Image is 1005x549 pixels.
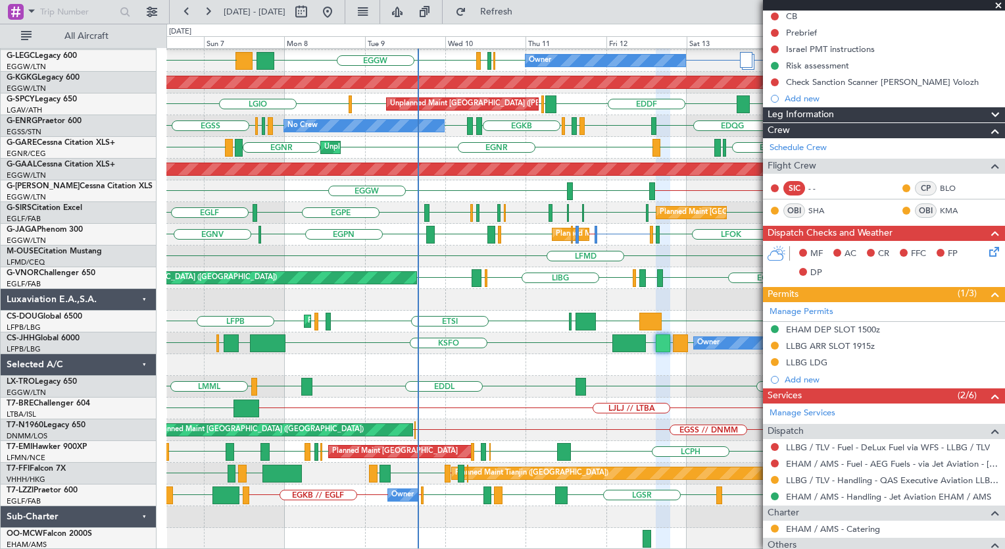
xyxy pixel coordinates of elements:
span: T7-BRE [7,400,34,407]
span: LX-TRO [7,378,35,386]
span: MF [810,248,823,261]
span: T7-N1960 [7,421,43,429]
a: LFPB/LBG [7,323,41,332]
span: G-SIRS [7,204,32,212]
div: Wed 10 [445,36,526,48]
a: EGGW/LTN [7,236,46,246]
span: G-JAGA [7,226,37,234]
div: Risk assessment [786,60,849,71]
div: Prebrief [786,27,817,38]
div: Unplanned Maint [GEOGRAPHIC_DATA] ([PERSON_NAME] Intl) [390,94,603,114]
span: CR [878,248,889,261]
a: T7-EMIHawker 900XP [7,443,87,451]
span: Services [768,388,802,404]
span: G-GAAL [7,161,37,169]
div: Owner [391,485,414,505]
div: Unplanned Maint [GEOGRAPHIC_DATA] ([GEOGRAPHIC_DATA]) [147,420,364,440]
div: SIC [783,181,805,196]
span: Leg Information [768,107,834,122]
div: OBI [783,203,805,218]
span: FP [948,248,958,261]
a: DNMM/LOS [7,431,47,441]
span: Refresh [469,7,524,16]
div: - - [808,182,838,194]
span: DP [810,267,822,280]
span: G-[PERSON_NAME] [7,182,80,190]
a: EHAM / AMS - Catering [786,523,880,535]
div: Thu 11 [526,36,606,48]
div: CB [786,11,797,22]
div: Sat 13 [687,36,767,48]
a: VHHH/HKG [7,475,45,484]
a: M-OUSECitation Mustang [7,248,102,255]
a: EGSS/STN [7,127,41,137]
a: LX-TROLegacy 650 [7,378,77,386]
a: EGGW/LTN [7,62,46,72]
span: G-LEGC [7,52,35,60]
span: AC [845,248,856,261]
a: LFMD/CEQ [7,257,45,267]
a: KMA [940,205,969,217]
div: Planned Maint Tianjin ([GEOGRAPHIC_DATA]) [455,463,608,483]
a: EGNR/CEG [7,149,46,159]
a: CS-DOUGlobal 6500 [7,313,82,321]
a: Manage Services [770,407,835,420]
span: G-VNOR [7,269,39,277]
a: G-SIRSCitation Excel [7,204,82,212]
a: Schedule Crew [770,142,827,155]
span: [DATE] - [DATE] [224,6,285,18]
a: T7-BREChallenger 604 [7,400,90,407]
span: Permits [768,287,798,302]
a: EHAM / AMS - Fuel - AEG Fuels - via Jet Aviation - [GEOGRAPHIC_DATA] / AMS [786,458,998,469]
a: G-VNORChallenger 650 [7,269,95,277]
div: Planned Maint [GEOGRAPHIC_DATA] [332,442,458,461]
span: T7-LZZI [7,486,34,494]
button: Refresh [449,1,528,22]
a: EGGW/LTN [7,192,46,202]
a: OO-MCWFalcon 2000S [7,530,92,538]
span: (2/6) [958,388,977,402]
a: SHA [808,205,838,217]
div: LLBG ARR SLOT 1915z [786,340,875,352]
div: Planned Maint [GEOGRAPHIC_DATA] ([GEOGRAPHIC_DATA]) [308,311,515,331]
div: OBI [915,203,937,218]
a: T7-N1960Legacy 650 [7,421,86,429]
span: Flight Crew [768,159,816,174]
div: Add new [785,374,998,385]
a: EGLF/FAB [7,496,41,506]
span: Crew [768,123,790,138]
a: EGLF/FAB [7,279,41,289]
a: EGLF/FAB [7,214,41,224]
a: G-GAALCessna Citation XLS+ [7,161,115,169]
div: Owner [697,333,720,353]
span: Dispatch [768,424,804,439]
a: G-ENRGPraetor 600 [7,117,82,125]
a: G-[PERSON_NAME]Cessna Citation XLS [7,182,153,190]
a: G-KGKGLegacy 600 [7,74,80,82]
span: All Aircraft [34,32,139,41]
a: G-LEGCLegacy 600 [7,52,77,60]
a: LLBG / TLV - Fuel - DeLux Fuel via WFS - LLBG / TLV [786,442,990,453]
input: Trip Number [40,2,116,22]
div: Planned Maint [GEOGRAPHIC_DATA] ([GEOGRAPHIC_DATA]) [556,224,763,244]
a: G-SPCYLegacy 650 [7,95,77,103]
div: Planned Maint [GEOGRAPHIC_DATA] ([GEOGRAPHIC_DATA]) [660,203,867,222]
span: G-ENRG [7,117,37,125]
span: T7-FFI [7,465,30,473]
a: T7-LZZIPraetor 600 [7,486,78,494]
div: Check Sanction Scanner [PERSON_NAME] Volozh [786,76,979,88]
div: CP [915,181,937,196]
a: G-GARECessna Citation XLS+ [7,139,115,147]
div: No Crew [287,116,318,136]
a: Manage Permits [770,305,833,319]
div: Unplanned Maint [PERSON_NAME] [324,138,443,157]
span: G-KGKG [7,74,37,82]
span: M-OUSE [7,248,38,255]
a: CS-JHHGlobal 6000 [7,334,80,342]
div: EHAM DEP SLOT 1500z [786,324,880,335]
span: T7-EMI [7,443,32,451]
span: OO-MCW [7,530,43,538]
span: G-SPCY [7,95,35,103]
span: Charter [768,506,799,521]
a: EHAM / AMS - Handling - Jet Aviation EHAM / AMS [786,491,991,502]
